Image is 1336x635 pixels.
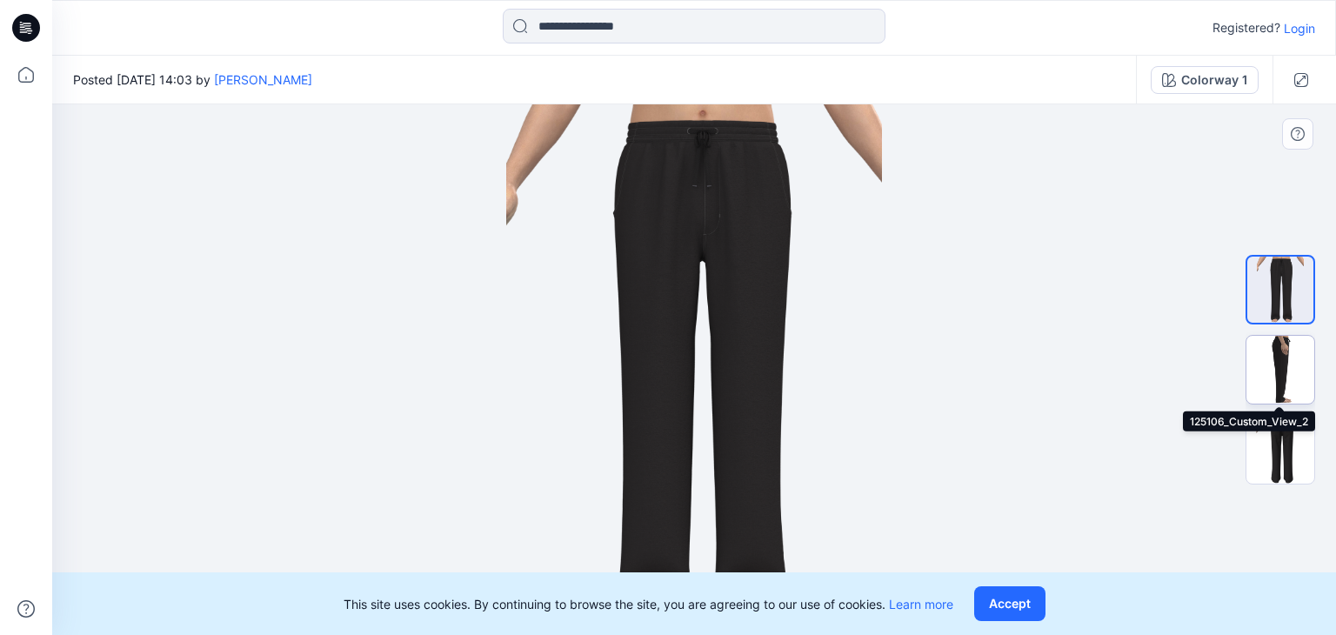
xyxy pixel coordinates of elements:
img: eyJhbGciOiJIUzI1NiIsImtpZCI6IjAiLCJzbHQiOiJzZXMiLCJ0eXAiOiJKV1QifQ.eyJkYXRhIjp7InR5cGUiOiJzdG9yYW... [506,104,881,635]
img: 125106_Custom_View_3 [1246,416,1314,484]
div: Colorway 1 [1181,70,1247,90]
button: Accept [974,586,1045,621]
a: [PERSON_NAME] [214,72,312,87]
img: 125106_Custom_View_1 [1247,257,1313,323]
p: This site uses cookies. By continuing to browse the site, you are agreeing to our use of cookies. [344,595,953,613]
img: 125106_Custom_View_2 [1246,336,1314,404]
p: Registered? [1212,17,1280,38]
button: Colorway 1 [1151,66,1259,94]
a: Learn more [889,597,953,612]
span: Posted [DATE] 14:03 by [73,70,312,89]
p: Login [1284,19,1315,37]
